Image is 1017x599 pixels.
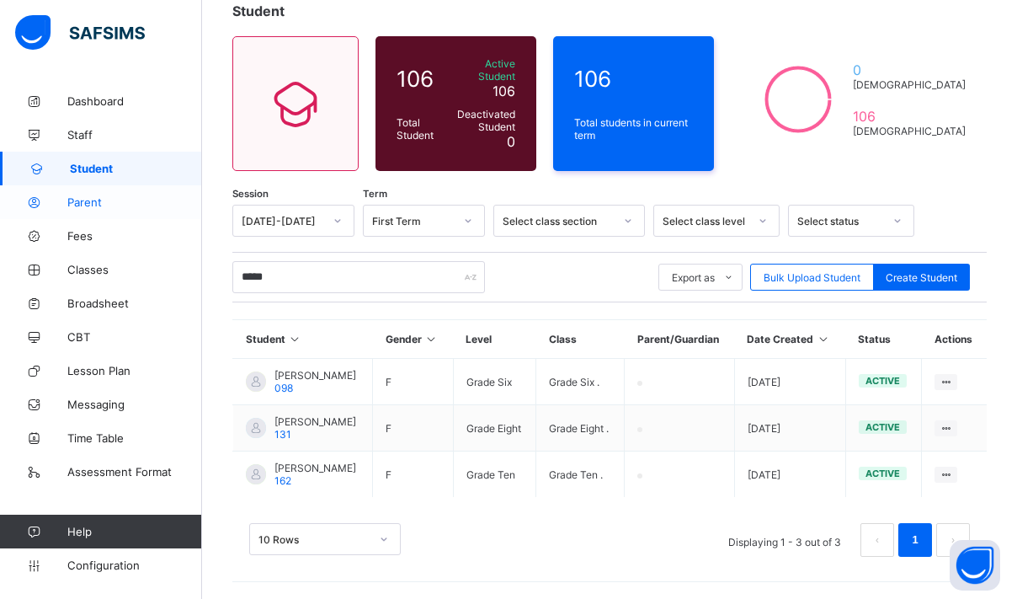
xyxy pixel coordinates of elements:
div: Total Student [392,112,448,146]
th: Status [845,320,921,359]
span: Broadsheet [67,297,202,310]
td: F [373,405,453,452]
span: 106 [574,66,693,92]
span: Time Table [67,431,202,445]
span: Session [232,188,269,200]
i: Sort in Ascending Order [816,333,830,345]
span: [DEMOGRAPHIC_DATA] [853,78,966,91]
span: Classes [67,263,202,276]
span: 131 [274,428,291,441]
i: Sort in Ascending Order [288,333,302,345]
th: Actions [922,320,987,359]
span: Help [67,525,201,538]
span: Export as [672,271,715,284]
span: [PERSON_NAME] [274,415,356,428]
span: 0 [853,62,966,78]
td: Grade Ten . [536,452,625,498]
span: [DEMOGRAPHIC_DATA] [853,125,966,137]
span: Term [363,188,387,200]
span: active [865,421,900,433]
span: 098 [274,382,293,394]
span: active [865,375,900,387]
span: Total students in current term [574,116,693,142]
th: Gender [373,320,453,359]
div: 10 Rows [258,533,370,546]
td: Grade Six . [536,359,625,405]
i: Sort in Ascending Order [424,333,439,345]
span: 0 [507,133,515,150]
td: Grade Ten [453,452,536,498]
span: Student [70,162,202,175]
li: Displaying 1 - 3 out of 3 [716,523,854,557]
span: [PERSON_NAME] [274,462,356,474]
th: Student [233,320,373,359]
button: Open asap [950,540,1000,591]
span: Deactivated Student [452,108,515,133]
div: Select status [797,215,883,227]
th: Level [453,320,536,359]
div: Select class level [663,215,748,227]
th: Parent/Guardian [625,320,734,359]
td: F [373,452,453,498]
span: 106 [853,108,966,125]
span: active [865,468,900,479]
span: Fees [67,229,202,243]
td: [DATE] [734,359,845,405]
span: CBT [67,330,202,344]
span: 106 [397,66,444,92]
th: Date Created [734,320,845,359]
div: Select class section [503,215,614,227]
span: Configuration [67,559,201,572]
span: Messaging [67,398,202,411]
li: 1 [898,523,932,557]
td: Grade Six [453,359,536,405]
td: F [373,359,453,405]
li: 上一页 [860,523,894,557]
span: 162 [274,474,291,487]
td: [DATE] [734,405,845,452]
img: safsims [15,15,145,51]
td: [DATE] [734,452,845,498]
th: Class [536,320,625,359]
span: Parent [67,195,202,209]
button: next page [936,523,970,557]
span: Create Student [886,271,957,284]
td: Grade Eight . [536,405,625,452]
td: Grade Eight [453,405,536,452]
div: First Term [372,215,454,227]
li: 下一页 [936,523,970,557]
span: Student [232,3,285,19]
span: Assessment Format [67,465,202,479]
span: 106 [493,83,515,99]
span: Staff [67,128,202,142]
span: Bulk Upload Student [764,271,860,284]
span: Lesson Plan [67,364,202,377]
span: Dashboard [67,94,202,108]
a: 1 [907,529,923,551]
span: Active Student [452,57,515,83]
span: [PERSON_NAME] [274,369,356,382]
button: prev page [860,523,894,557]
div: [DATE]-[DATE] [242,215,323,227]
